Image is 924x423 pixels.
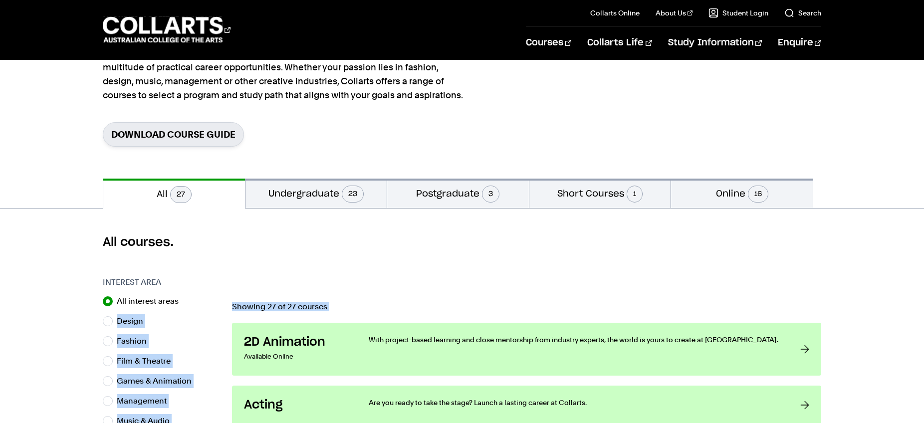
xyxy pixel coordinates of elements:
[668,26,762,59] a: Study Information
[671,179,813,208] button: Online16
[117,394,175,408] label: Management
[103,276,222,288] h3: Interest Area
[117,354,179,368] label: Film & Theatre
[103,15,231,44] div: Go to homepage
[708,8,768,18] a: Student Login
[244,335,349,350] h3: 2D Animation
[103,179,245,209] button: All27
[117,374,200,388] label: Games & Animation
[627,186,643,203] span: 1
[482,186,499,203] span: 3
[103,46,467,102] p: Our diverse creative industry programs provide you with a unique perspective and a multitude of p...
[529,179,671,208] button: Short Courses1
[244,398,349,413] h3: Acting
[103,234,821,250] h2: All courses.
[103,122,244,147] a: Download Course Guide
[117,334,155,348] label: Fashion
[784,8,821,18] a: Search
[526,26,571,59] a: Courses
[369,335,780,345] p: With project-based learning and close mentorship from industry experts, the world is yours to cre...
[244,350,349,364] p: Available Online
[170,186,192,203] span: 27
[369,398,780,408] p: Are you ready to take the stage? Launch a lasting career at Collarts.
[117,294,187,308] label: All interest areas
[232,303,821,311] p: Showing 27 of 27 courses
[656,8,693,18] a: About Us
[232,323,821,376] a: 2D Animation Available Online With project-based learning and close mentorship from industry expe...
[590,8,640,18] a: Collarts Online
[342,186,364,203] span: 23
[117,314,151,328] label: Design
[778,26,821,59] a: Enquire
[245,179,387,208] button: Undergraduate23
[587,26,652,59] a: Collarts Life
[387,179,529,208] button: Postgraduate3
[748,186,768,203] span: 16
